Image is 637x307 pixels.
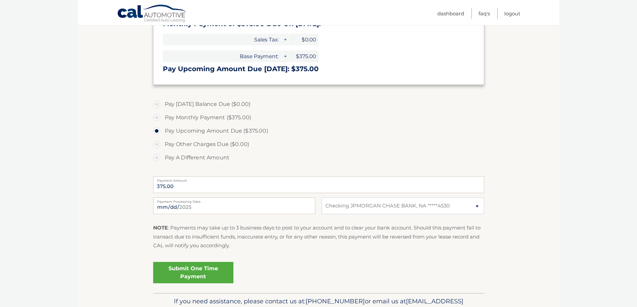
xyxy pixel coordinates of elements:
[153,176,484,182] label: Payment Amount
[153,197,315,203] label: Payment Processing Date
[153,176,484,193] input: Payment Amount
[153,111,484,124] label: Pay Monthly Payment ($375.00)
[163,34,281,45] span: Sales Tax:
[153,223,484,250] p: : Payments may take up to 3 business days to post to your account and to clear your bank account....
[289,50,319,62] span: $375.00
[153,151,484,164] label: Pay A Different Amount
[282,34,288,45] span: +
[153,262,233,283] a: Submit One Time Payment
[153,224,168,231] strong: NOTE
[153,124,484,138] label: Pay Upcoming Amount Due ($375.00)
[153,138,484,151] label: Pay Other Charges Due ($0.00)
[479,8,490,19] a: FAQ's
[282,50,288,62] span: +
[504,8,520,19] a: Logout
[117,4,187,24] a: Cal Automotive
[163,50,281,62] span: Base Payment:
[289,34,319,45] span: $0.00
[153,98,484,111] label: Pay [DATE] Balance Due ($0.00)
[153,197,315,214] input: Payment Date
[306,297,365,305] span: [PHONE_NUMBER]
[437,8,464,19] a: Dashboard
[163,65,474,73] h3: Pay Upcoming Amount Due [DATE]: $375.00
